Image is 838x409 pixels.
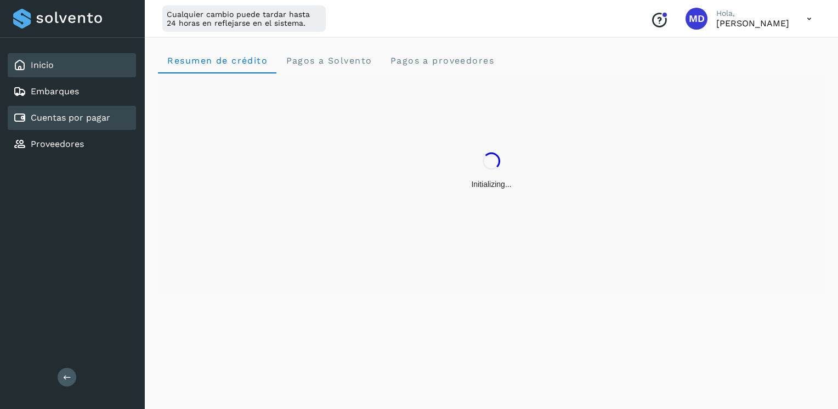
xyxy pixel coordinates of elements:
p: Hola, [716,9,789,18]
p: Moises Davila [716,18,789,29]
div: Cualquier cambio puede tardar hasta 24 horas en reflejarse en el sistema. [162,5,326,32]
div: Embarques [8,79,136,104]
div: Inicio [8,53,136,77]
div: Cuentas por pagar [8,106,136,130]
a: Embarques [31,86,79,96]
span: Pagos a proveedores [389,55,494,66]
a: Cuentas por pagar [31,112,110,123]
a: Inicio [31,60,54,70]
a: Proveedores [31,139,84,149]
div: Proveedores [8,132,136,156]
span: Resumen de crédito [167,55,268,66]
span: Pagos a Solvento [285,55,372,66]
